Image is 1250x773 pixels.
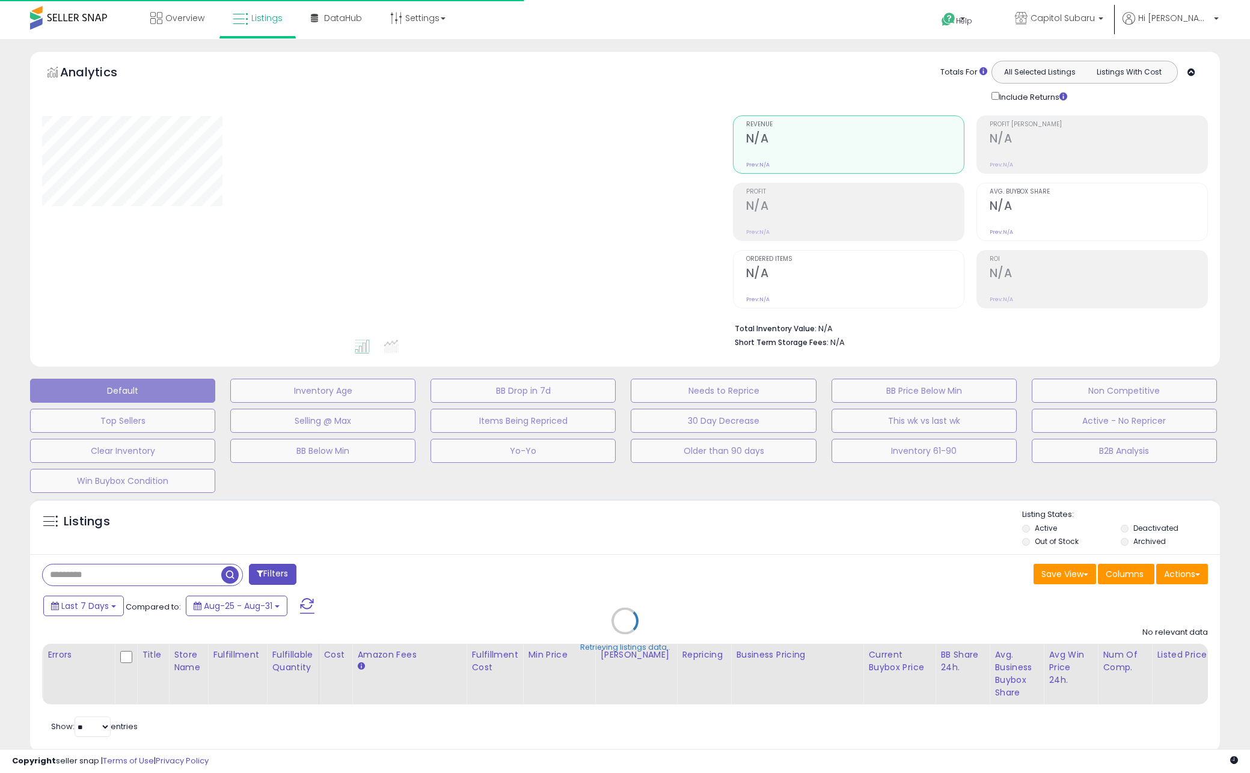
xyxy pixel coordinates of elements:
h2: N/A [990,132,1207,148]
button: Top Sellers [30,409,215,433]
small: Prev: N/A [990,161,1013,168]
span: Profit [PERSON_NAME] [990,121,1207,128]
button: Inventory 61-90 [832,439,1017,463]
button: B2B Analysis [1032,439,1217,463]
h2: N/A [990,266,1207,283]
span: Hi [PERSON_NAME] [1138,12,1210,24]
button: Listings With Cost [1084,64,1174,80]
button: Yo-Yo [430,439,616,463]
span: Ordered Items [746,256,964,263]
h2: N/A [746,266,964,283]
strong: Copyright [12,755,56,766]
small: Prev: N/A [746,228,770,236]
a: Help [932,3,996,39]
div: Retrieving listings data.. [580,642,670,653]
span: Help [956,16,972,26]
span: Listings [251,12,283,24]
small: Prev: N/A [746,161,770,168]
button: BB Drop in 7d [430,379,616,403]
button: This wk vs last wk [832,409,1017,433]
button: Win Buybox Condition [30,469,215,493]
h2: N/A [990,199,1207,215]
button: BB Price Below Min [832,379,1017,403]
div: Totals For [940,67,987,78]
span: Overview [165,12,204,24]
b: Total Inventory Value: [735,323,816,334]
button: Older than 90 days [631,439,816,463]
button: Default [30,379,215,403]
b: Short Term Storage Fees: [735,337,829,347]
button: Non Competitive [1032,379,1217,403]
h5: Analytics [60,64,141,84]
span: ROI [990,256,1207,263]
span: N/A [830,337,845,348]
span: Avg. Buybox Share [990,189,1207,195]
button: Inventory Age [230,379,415,403]
a: Hi [PERSON_NAME] [1123,12,1219,39]
div: seller snap | | [12,756,209,767]
i: Get Help [941,12,956,27]
button: All Selected Listings [995,64,1085,80]
span: DataHub [324,12,362,24]
button: Clear Inventory [30,439,215,463]
span: Revenue [746,121,964,128]
h2: N/A [746,199,964,215]
li: N/A [735,320,1199,335]
span: Capitol Subaru [1031,12,1095,24]
button: 30 Day Decrease [631,409,816,433]
button: BB Below Min [230,439,415,463]
small: Prev: N/A [990,296,1013,303]
div: Include Returns [982,90,1082,103]
small: Prev: N/A [746,296,770,303]
button: Needs to Reprice [631,379,816,403]
h2: N/A [746,132,964,148]
button: Active - No Repricer [1032,409,1217,433]
small: Prev: N/A [990,228,1013,236]
button: Items Being Repriced [430,409,616,433]
button: Selling @ Max [230,409,415,433]
span: Profit [746,189,964,195]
